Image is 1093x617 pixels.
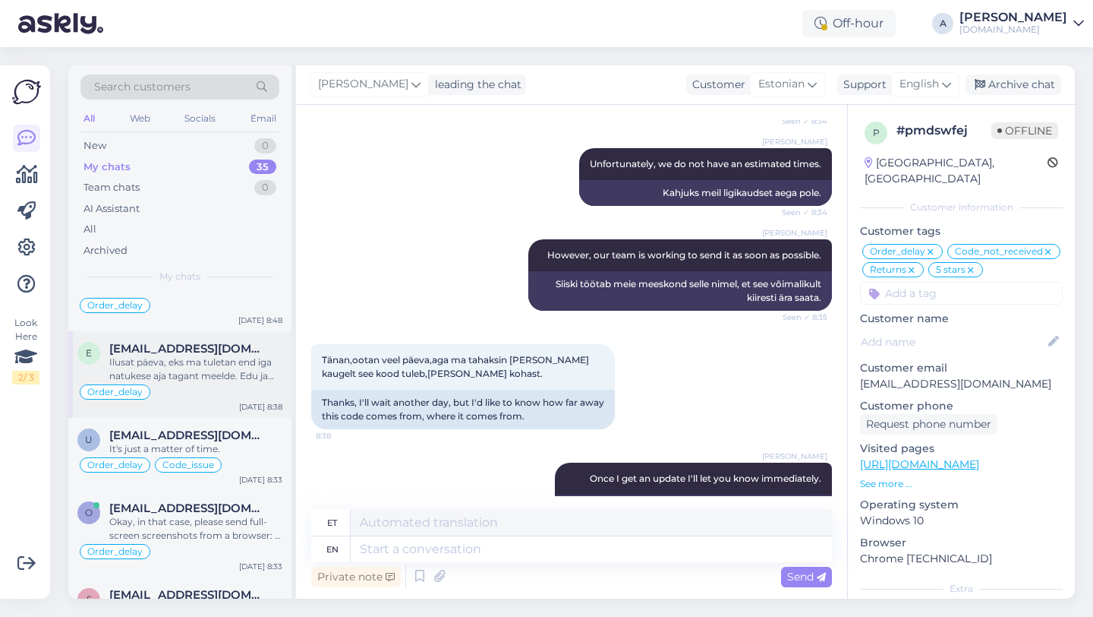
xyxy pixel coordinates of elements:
[254,138,276,153] div: 0
[860,477,1063,491] p: See more ...
[326,536,339,562] div: en
[802,10,896,37] div: Off-hour
[311,567,401,587] div: Private note
[860,582,1063,596] div: Extra
[85,434,93,445] span: u
[896,122,991,140] div: # pmdswfej
[318,76,408,93] span: [PERSON_NAME]
[12,371,39,384] div: 2 / 3
[860,457,979,471] a: [URL][DOMAIN_NAME]
[12,78,41,106] img: Askly Logo
[85,507,93,518] span: o
[87,460,143,470] span: Order_delay
[860,360,1063,376] p: Customer email
[865,155,1047,187] div: [GEOGRAPHIC_DATA], [GEOGRAPHIC_DATA]
[965,74,1061,95] div: Archive chat
[955,247,1043,256] span: Code_not_received
[109,515,282,543] div: Okay, in that case, please send full-screen screenshots from a browser: 1. How you are entering t...
[770,207,827,218] span: Seen ✓ 8:34
[959,24,1067,36] div: [DOMAIN_NAME]
[239,474,282,486] div: [DATE] 8:33
[528,271,832,311] div: Siiski töötab meie meeskond selle nimel, et see võimalikult kiiresti ära saata.
[860,551,1063,567] p: Chrome [TECHNICAL_ID]
[429,77,521,93] div: leading the chat
[83,201,140,217] div: AI Assistant
[87,593,92,605] span: s
[109,356,282,383] div: Ilusat päeva, eks ma tuletan end iga natukese aja tagant meelde. Edu ja jaksu!
[860,398,1063,414] p: Customer phone
[94,79,191,95] span: Search customers
[555,495,832,520] div: Niipea kui saan uuenduse, [PERSON_NAME] kohe teada.
[159,270,200,283] span: My chats
[247,109,279,128] div: Email
[861,334,1045,350] input: Add name
[860,535,1063,551] p: Browser
[787,570,826,584] span: Send
[959,11,1067,24] div: [PERSON_NAME]
[127,109,153,128] div: Web
[899,76,939,93] span: English
[932,13,953,34] div: A
[860,441,1063,457] p: Visited pages
[870,247,925,256] span: Order_delay
[83,180,140,195] div: Team chats
[322,354,591,379] span: Tänan,ootan veel päeva,aga ma tahaksin [PERSON_NAME] kaugelt see kood tuleb,[PERSON_NAME] kohast.
[860,311,1063,327] p: Customer name
[83,160,131,175] div: My chats
[87,388,143,397] span: Order_delay
[109,342,267,356] span: enelin.lambing@mail.ee
[870,265,906,274] span: Returns
[311,390,615,429] div: Thanks, I'll wait another day, but I'd like to know how far away this code comes from, where it c...
[83,222,96,237] div: All
[80,109,98,128] div: All
[579,180,832,206] div: Kahjuks meil ligikaudset aega pole.
[758,76,805,93] span: Estonian
[239,401,282,413] div: [DATE] 8:38
[770,312,827,323] span: Seen ✓ 8:35
[316,430,373,441] span: 8:38
[860,376,1063,392] p: [EMAIL_ADDRESS][DOMAIN_NAME]
[109,429,267,442] span: uleesment@gmail.com
[686,77,745,93] div: Customer
[991,122,1058,139] span: Offline
[181,109,219,128] div: Socials
[109,442,282,456] div: It's just a matter of time.
[590,473,821,484] span: Once I get an update I'll let you know immediately.
[770,115,827,127] span: Seen ✓ 8:34
[83,243,128,258] div: Archived
[238,315,282,326] div: [DATE] 8:48
[86,347,92,359] span: e
[860,282,1063,305] input: Add a tag
[936,265,965,274] span: 5 stars
[87,301,143,310] span: Order_delay
[959,11,1084,36] a: [PERSON_NAME][DOMAIN_NAME]
[860,414,997,435] div: Request phone number
[860,201,1063,214] div: Customer information
[860,513,1063,529] p: Windows 10
[762,451,827,462] span: [PERSON_NAME]
[762,136,827,147] span: [PERSON_NAME]
[254,180,276,195] div: 0
[239,561,282,572] div: [DATE] 8:33
[109,502,267,515] span: oomr.mysteri@gmail.com
[762,227,827,239] span: [PERSON_NAME]
[860,223,1063,239] p: Customer tags
[547,249,821,261] span: However, our team is working to send it as soon as possible.
[83,138,106,153] div: New
[327,510,337,536] div: et
[12,316,39,384] div: Look Here
[590,158,821,169] span: Unfortunately, we do not have an estimated times.
[109,588,267,602] span: sandervalgo@outlook.com
[249,160,276,175] div: 35
[87,547,143,556] span: Order_delay
[837,77,887,93] div: Support
[860,497,1063,513] p: Operating system
[162,460,214,470] span: Code_issue
[873,127,880,138] span: p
